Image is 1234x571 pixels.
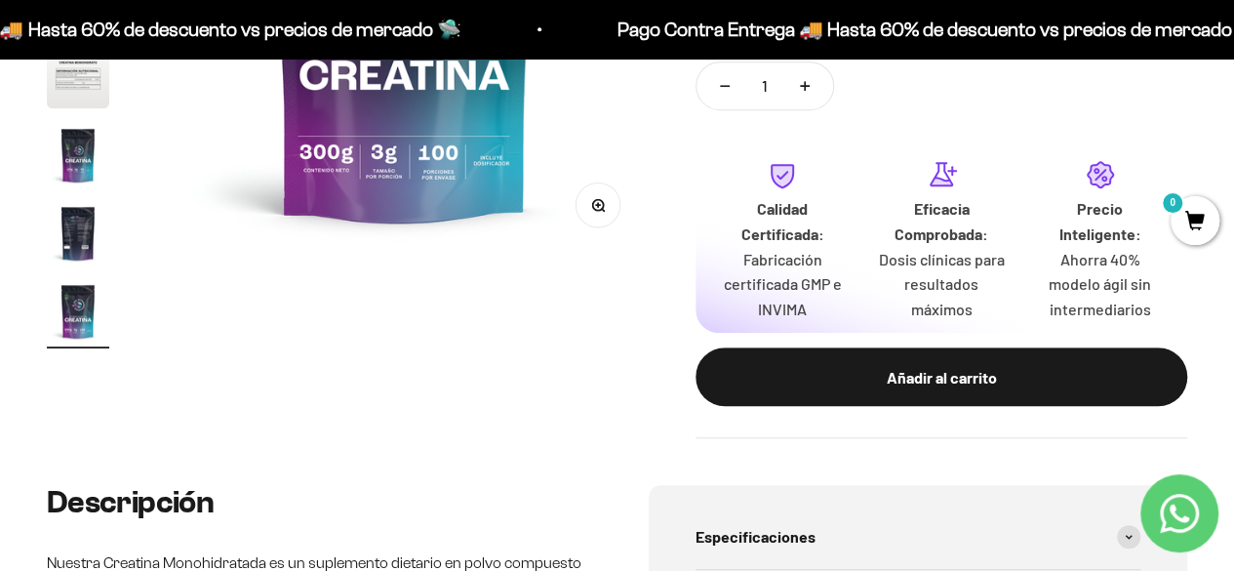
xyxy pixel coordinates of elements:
button: Ir al artículo 9 [47,280,109,348]
strong: Eficacia Comprobada: [895,199,988,243]
summary: Especificaciones [696,505,1141,569]
img: tab_keywords_by_traffic_grey.svg [208,113,223,129]
button: Reducir cantidad [697,62,753,109]
div: Palabras clave [229,115,310,128]
p: Dosis clínicas para resultados máximos [877,247,1005,322]
span: Especificaciones [696,524,816,550]
button: Ir al artículo 8 [47,202,109,270]
strong: Calidad Certificada: [740,199,823,243]
img: tab_domain_overview_orange.svg [81,113,97,129]
a: 0 [1171,212,1219,233]
div: v 4.0.25 [55,31,96,47]
img: Creatina Monohidrato [47,280,109,343]
img: logo_orange.svg [31,31,47,47]
button: Añadir al carrito [696,347,1187,406]
div: Dominio [102,115,149,128]
p: Fabricación certificada GMP e INVIMA [719,247,847,322]
div: Dominio: [DOMAIN_NAME] [51,51,219,66]
h2: Descripción [47,485,586,519]
p: Ahorra 40% modelo ágil sin intermediarios [1036,247,1164,322]
img: Creatina Monohidrato [47,46,109,108]
mark: 0 [1161,191,1184,215]
img: Creatina Monohidrato [47,124,109,186]
img: website_grey.svg [31,51,47,66]
div: Añadir al carrito [735,365,1148,390]
strong: Precio Inteligente: [1059,199,1141,243]
button: Ir al artículo 7 [47,124,109,192]
button: Ir al artículo 6 [47,46,109,114]
img: Creatina Monohidrato [47,202,109,265]
button: Aumentar cantidad [776,62,833,109]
